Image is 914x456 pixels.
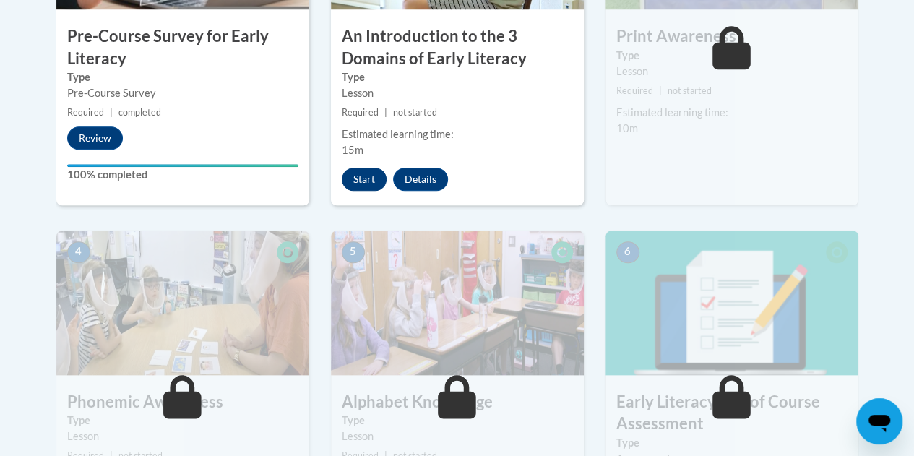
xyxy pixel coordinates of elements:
[331,391,584,413] h3: Alphabet Knowledge
[67,69,298,85] label: Type
[342,107,379,118] span: Required
[67,85,298,101] div: Pre-Course Survey
[605,231,858,375] img: Course Image
[118,107,161,118] span: completed
[393,168,448,191] button: Details
[67,164,298,167] div: Your progress
[56,231,309,375] img: Course Image
[616,64,848,79] div: Lesson
[67,241,90,263] span: 4
[331,25,584,70] h3: An Introduction to the 3 Domains of Early Literacy
[342,144,363,156] span: 15m
[659,85,662,96] span: |
[342,429,573,444] div: Lesson
[67,167,298,183] label: 100% completed
[616,241,639,263] span: 6
[67,126,123,150] button: Review
[616,122,638,134] span: 10m
[605,25,858,48] h3: Print Awareness
[342,69,573,85] label: Type
[616,85,653,96] span: Required
[342,126,573,142] div: Estimated learning time:
[616,105,848,121] div: Estimated learning time:
[67,107,104,118] span: Required
[668,85,712,96] span: not started
[342,85,573,101] div: Lesson
[616,48,848,64] label: Type
[67,413,298,429] label: Type
[67,429,298,444] div: Lesson
[384,107,387,118] span: |
[856,398,902,444] iframe: Button to launch messaging window
[616,435,848,451] label: Type
[393,107,437,118] span: not started
[56,25,309,70] h3: Pre-Course Survey for Early Literacy
[56,391,309,413] h3: Phonemic Awareness
[342,168,387,191] button: Start
[342,241,365,263] span: 5
[110,107,113,118] span: |
[605,391,858,436] h3: Early Literacy End of Course Assessment
[342,413,573,429] label: Type
[331,231,584,375] img: Course Image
